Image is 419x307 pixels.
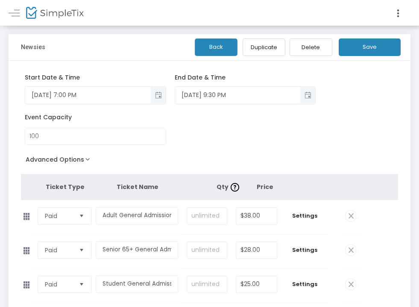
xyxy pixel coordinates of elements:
[286,246,324,254] span: Settings
[187,242,227,258] input: unlimited
[96,241,178,259] input: Enter a ticket type name. e.g. General Admission
[257,183,273,191] span: Price
[151,87,166,104] button: Toggle popup
[290,38,332,56] button: Delete
[195,38,237,56] button: Back
[236,242,277,258] input: Price
[175,73,226,82] span: End Date & Time
[46,183,85,191] span: Ticket Type
[243,38,285,56] button: Duplicate
[76,208,88,224] button: Select
[76,242,88,258] button: Select
[286,280,324,289] span: Settings
[339,38,401,56] button: Save
[236,276,277,292] input: Price
[300,87,315,104] button: Toggle popup
[25,113,84,122] span: Event Capacity
[21,44,45,51] h3: Newsies
[175,88,301,102] input: Select date & time
[286,212,324,220] span: Settings
[25,73,80,82] span: Start Date & Time
[187,208,227,224] input: unlimited
[45,280,72,289] span: Paid
[96,275,178,293] input: Enter a ticket type name. e.g. General Admission
[217,183,241,191] span: Qty
[45,212,72,220] span: Paid
[187,276,227,292] input: unlimited
[96,207,178,224] input: Enter a ticket type name. e.g. General Admission
[76,276,88,292] button: Select
[25,88,151,102] input: Select date & time
[21,153,98,169] button: Advanced Options
[117,183,158,191] span: Ticket Name
[231,183,239,192] img: question-mark
[45,246,72,254] span: Paid
[236,208,277,224] input: Price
